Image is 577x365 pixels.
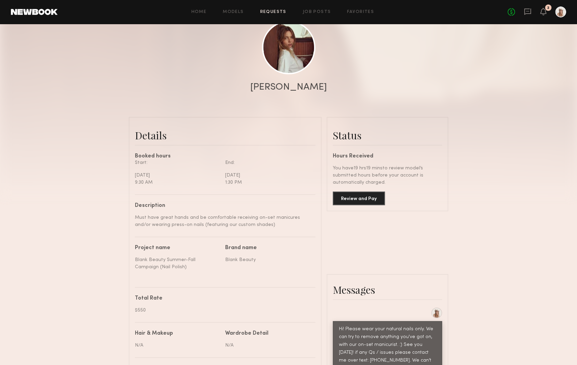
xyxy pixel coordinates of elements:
[223,10,244,14] a: Models
[135,342,220,349] div: N/A
[347,10,374,14] a: Favorites
[135,179,220,186] div: 9:30 AM
[135,331,173,336] div: Hair & Makeup
[225,159,310,166] div: End:
[547,6,549,10] div: 2
[225,331,268,336] div: Wardrobe Detail
[225,256,310,263] div: Blank Beauty
[260,10,286,14] a: Requests
[333,165,442,186] div: You have 19 hrs 19 mins to review model’s submitted hours before your account is automatically ch...
[135,154,315,159] div: Booked hours
[135,307,310,314] div: $550
[191,10,207,14] a: Home
[225,245,310,251] div: Brand name
[135,296,310,301] div: Total Rate
[333,128,442,142] div: Status
[303,10,331,14] a: Job Posts
[225,342,310,349] div: N/A
[225,172,310,179] div: [DATE]
[333,154,442,159] div: Hours Received
[135,256,220,271] div: Blank Beauty Summer-Fall Campaign (Nail Polish)
[135,159,220,166] div: Start:
[135,245,220,251] div: Project name
[250,82,327,92] div: [PERSON_NAME]
[135,203,310,209] div: Description
[333,192,385,205] button: Review and Pay
[135,128,315,142] div: Details
[135,214,310,228] div: Must have great hands and be comfortable receiving on-set manicures and/or wearing press-on nails...
[333,283,442,296] div: Messages
[135,172,220,179] div: [DATE]
[225,179,310,186] div: 1:30 PM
